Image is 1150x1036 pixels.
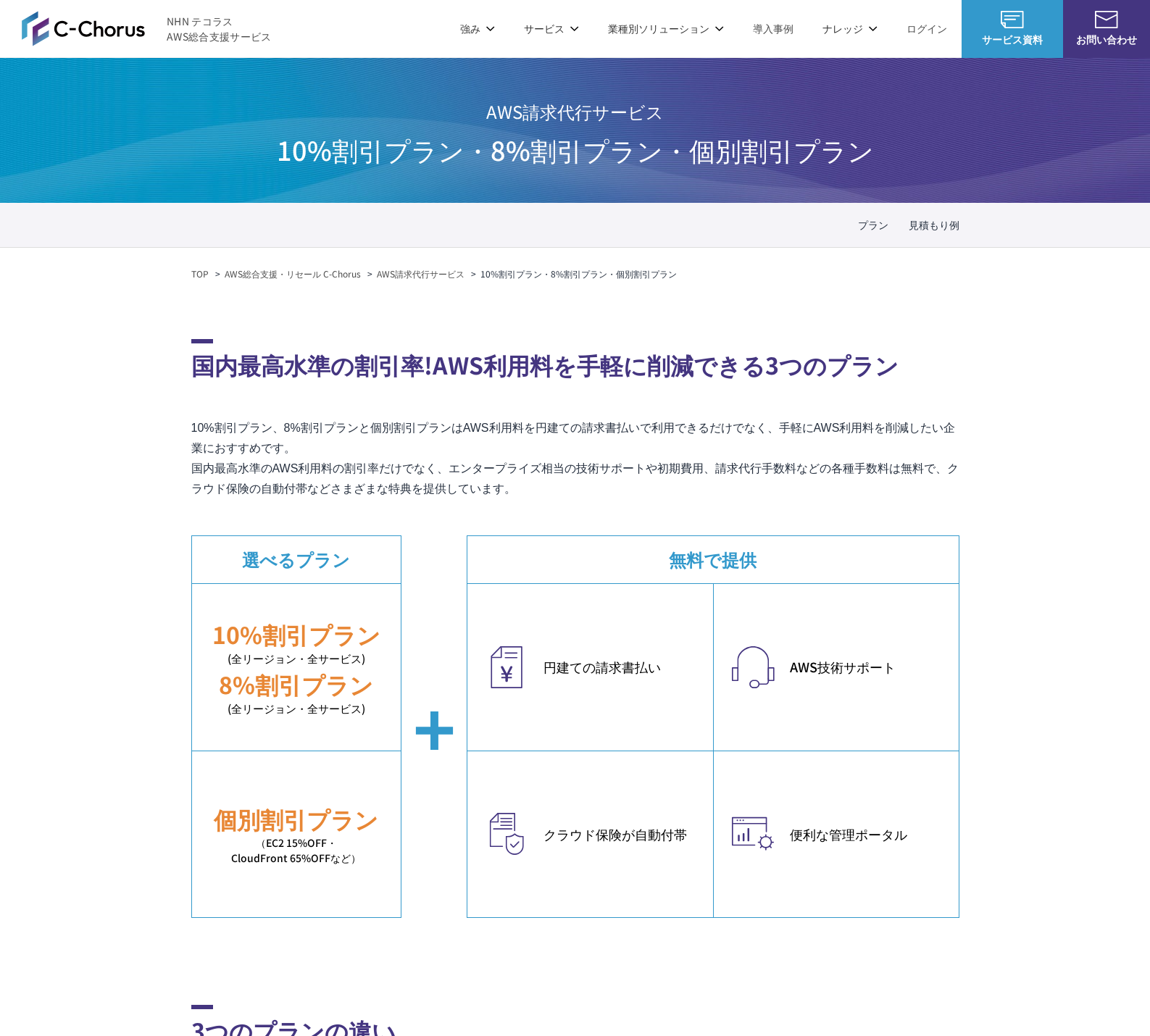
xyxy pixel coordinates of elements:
[377,267,464,280] a: AWS請求代行サービス
[962,32,1063,47] span: サービス資料
[225,267,361,280] a: AWS総合支援・リセール C-Chorus
[480,267,677,280] em: 10%割引プラン・8%割引プラン・個別割引プラン
[1095,11,1118,28] img: お問い合わせ
[192,701,401,717] small: (全リージョン・全サービス)
[22,11,272,46] a: AWS総合支援サービス C-Chorus NHN テコラスAWS総合支援サービス
[192,536,401,583] dt: 選べるプラン
[790,657,944,677] em: AWS技術サポート
[608,21,724,36] p: 業種別ソリューション
[212,617,380,651] em: 10%割引プラン
[277,93,874,130] span: AWS請求代行サービス
[1001,11,1024,28] img: AWS総合支援サービス C-Chorus サービス資料
[219,667,373,701] em: 8%割引プラン
[192,651,401,667] small: (全リージョン・全サービス)
[191,418,959,499] p: 10%割引プラン、8%割引プランと個別割引プランはAWS利用料を円建ての請求書払いで利用できるだけでなく、手軽にAWS利用料を削減したい企業におすすめです。 国内最高水準のAWS利用料の割引率だ...
[277,130,874,168] span: 10%割引プラン・8%割引プラン ・個別割引プラン
[467,536,959,583] dt: 無料で提供
[214,802,378,835] em: 個別割引プラン
[907,21,947,36] a: ログイン
[191,339,959,382] h2: 国内最高水準の割引率!AWS利用料を手軽に削減できる3つのプラン
[909,217,959,233] a: 見積もり例
[460,21,495,36] p: 強み
[1063,32,1150,47] span: お問い合わせ
[790,824,944,844] em: 便利な管理ポータル
[191,267,209,280] a: TOP
[543,824,699,844] em: クラウド保険が自動付帯
[524,21,579,36] p: サービス
[22,11,145,46] img: AWS総合支援サービス C-Chorus
[858,217,888,233] a: プラン
[192,835,401,866] small: （EC2 15%OFF・ CloudFront 65%OFFなど）
[753,21,793,36] a: 導入事例
[822,21,878,36] p: ナレッジ
[167,14,272,44] span: NHN テコラス AWS総合支援サービス
[543,657,699,677] em: 円建ての請求書払い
